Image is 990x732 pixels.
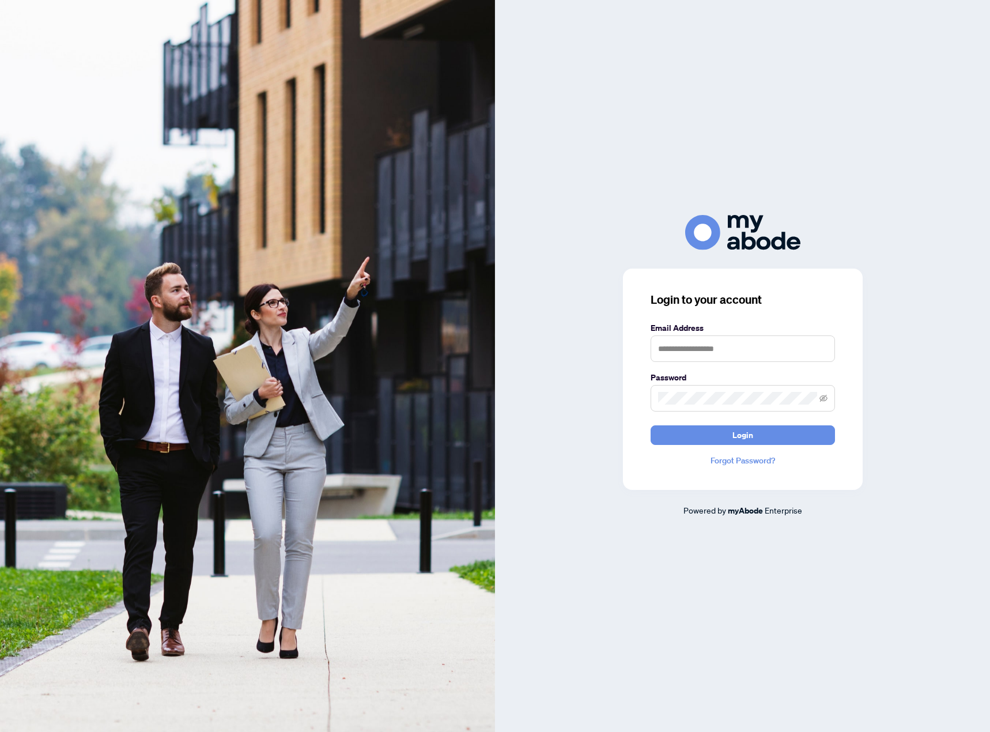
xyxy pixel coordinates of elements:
[683,505,726,515] span: Powered by
[732,426,753,444] span: Login
[685,215,800,250] img: ma-logo
[651,454,835,467] a: Forgot Password?
[651,425,835,445] button: Login
[651,322,835,334] label: Email Address
[651,371,835,384] label: Password
[651,292,835,308] h3: Login to your account
[819,394,827,402] span: eye-invisible
[765,505,802,515] span: Enterprise
[728,504,763,517] a: myAbode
